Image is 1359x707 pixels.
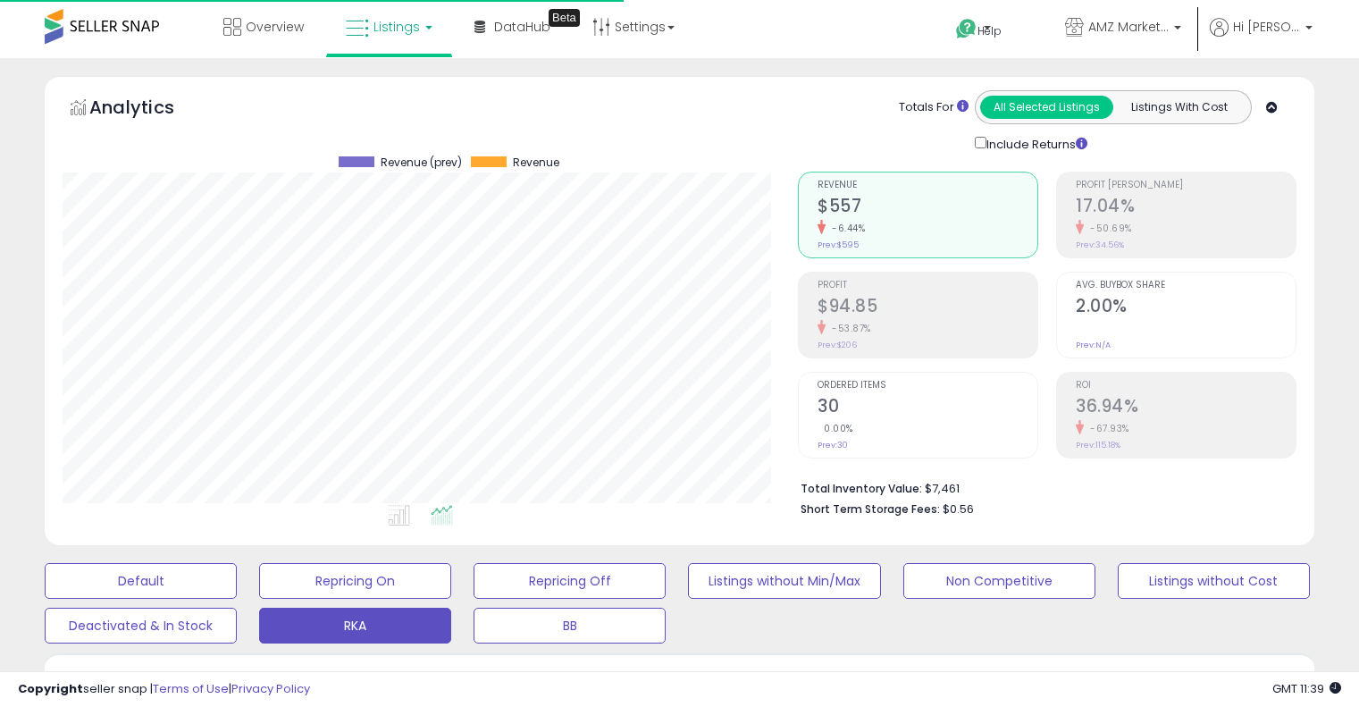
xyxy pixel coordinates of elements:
a: Help [942,4,1036,58]
b: Short Term Storage Fees: [801,501,940,517]
h2: $557 [818,196,1037,220]
button: BB [474,608,666,644]
button: Default [45,563,237,599]
small: -6.44% [826,222,865,235]
small: Prev: N/A [1076,340,1111,350]
a: Privacy Policy [231,680,310,697]
div: Tooltip anchor [549,9,580,27]
small: -53.87% [826,322,871,335]
span: $0.56 [943,501,974,518]
div: Include Returns [961,133,1109,154]
span: Listings [373,18,420,36]
span: Ordered Items [818,381,1037,391]
div: Totals For [899,99,969,116]
span: Revenue [818,181,1037,190]
h2: 17.04% [1076,196,1296,220]
small: Prev: $206 [818,340,857,350]
button: Repricing Off [474,563,666,599]
button: Listings without Cost [1118,563,1310,599]
h5: Analytics [89,95,209,124]
i: Get Help [955,18,977,40]
h2: $94.85 [818,296,1037,320]
p: Listing States: [1103,668,1314,685]
button: Deactivated & In Stock [45,608,237,644]
span: Hi [PERSON_NAME] [1233,18,1300,36]
h2: 30 [818,396,1037,420]
b: Total Inventory Value: [801,481,922,496]
a: Hi [PERSON_NAME] [1210,18,1313,58]
button: Repricing On [259,563,451,599]
button: RKA [259,608,451,644]
span: ROI [1076,381,1296,391]
span: Revenue [513,156,559,169]
small: 0.00% [818,422,853,435]
span: AMZ Marketplace Deals [1088,18,1169,36]
h2: 2.00% [1076,296,1296,320]
strong: Copyright [18,680,83,697]
a: Terms of Use [153,680,229,697]
button: Non Competitive [903,563,1095,599]
li: $7,461 [801,476,1283,498]
small: Prev: 115.18% [1076,440,1120,450]
div: seller snap | | [18,681,310,698]
small: Prev: 30 [818,440,848,450]
small: -50.69% [1084,222,1132,235]
span: Overview [246,18,304,36]
small: -67.93% [1084,422,1129,435]
button: Listings without Min/Max [688,563,880,599]
small: Prev: 34.56% [1076,240,1124,250]
span: DataHub [494,18,550,36]
button: All Selected Listings [980,96,1113,119]
span: Help [977,23,1002,38]
span: Profit [818,281,1037,290]
span: Profit [PERSON_NAME] [1076,181,1296,190]
span: Revenue (prev) [381,156,462,169]
span: 2025-09-13 11:39 GMT [1272,680,1341,697]
small: Prev: $595 [818,240,859,250]
span: Avg. Buybox Share [1076,281,1296,290]
h2: 36.94% [1076,396,1296,420]
button: Listings With Cost [1112,96,1246,119]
